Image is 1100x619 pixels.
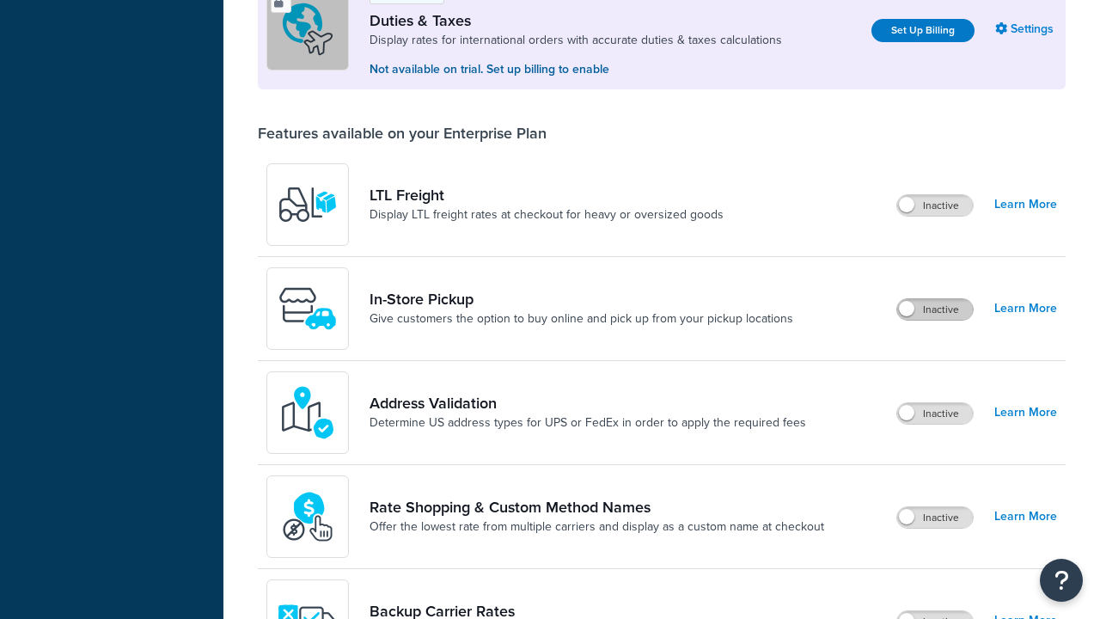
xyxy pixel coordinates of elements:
label: Inactive [897,403,973,424]
a: Learn More [994,505,1057,529]
p: Not available on trial. Set up billing to enable [370,60,782,79]
a: LTL Freight [370,186,724,205]
a: Set Up Billing [871,19,975,42]
a: Learn More [994,401,1057,425]
label: Inactive [897,195,973,216]
a: Learn More [994,193,1057,217]
a: Give customers the option to buy online and pick up from your pickup locations [370,310,793,328]
a: In-Store Pickup [370,290,793,309]
img: kIG8fy0lQAAAABJRU5ErkJggg== [278,383,338,443]
a: Duties & Taxes [370,11,782,30]
label: Inactive [897,507,973,528]
button: Open Resource Center [1040,559,1083,602]
a: Display LTL freight rates at checkout for heavy or oversized goods [370,206,724,224]
a: Learn More [994,297,1057,321]
a: Address Validation [370,394,806,413]
a: Offer the lowest rate from multiple carriers and display as a custom name at checkout [370,518,824,536]
img: y79ZsPf0fXUFUhFXDzUgf+ktZg5F2+ohG75+v3d2s1D9TjoU8PiyCIluIjV41seZevKCRuEjTPPOKHJsQcmKCXGdfprl3L4q7... [278,175,338,235]
div: Features available on your Enterprise Plan [258,124,547,143]
a: Determine US address types for UPS or FedEx in order to apply the required fees [370,414,806,432]
a: Display rates for international orders with accurate duties & taxes calculations [370,32,782,49]
img: icon-duo-feat-rate-shopping-ecdd8bed.png [278,487,338,547]
label: Inactive [897,299,973,320]
img: wfgcfpwTIucLEAAAAASUVORK5CYII= [278,279,338,339]
a: Rate Shopping & Custom Method Names [370,498,824,517]
a: Settings [995,17,1057,41]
